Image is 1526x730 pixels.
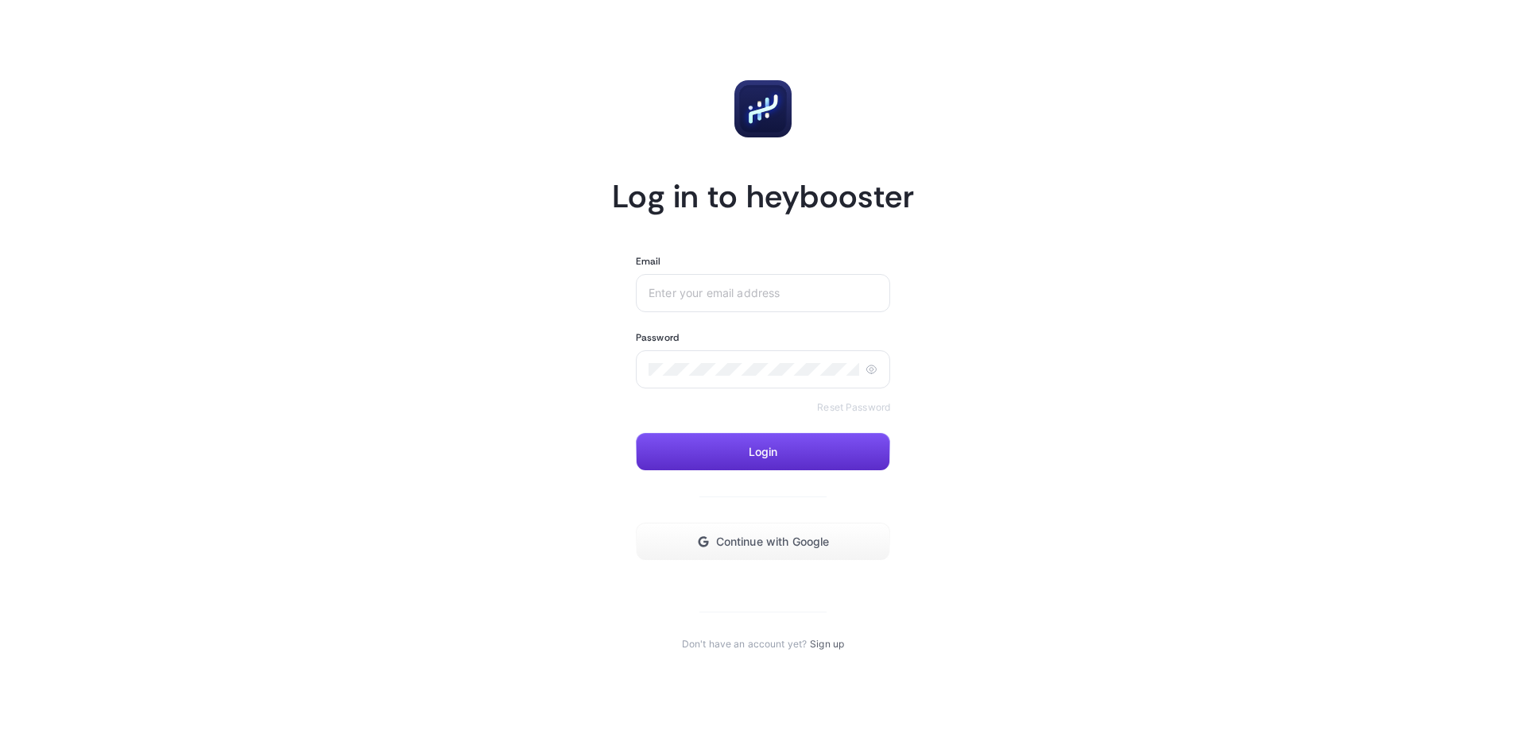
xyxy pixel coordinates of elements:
[636,433,890,471] button: Login
[810,638,844,651] a: Sign up
[649,287,877,299] input: Enter your email address
[636,255,661,268] label: Email
[612,176,914,217] h1: Log in to heybooster
[636,523,890,561] button: Continue with Google
[817,401,890,414] a: Reset Password
[716,535,830,548] span: Continue with Google
[749,446,778,458] span: Login
[682,638,807,651] span: Don't have an account yet?
[636,331,679,344] label: Password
